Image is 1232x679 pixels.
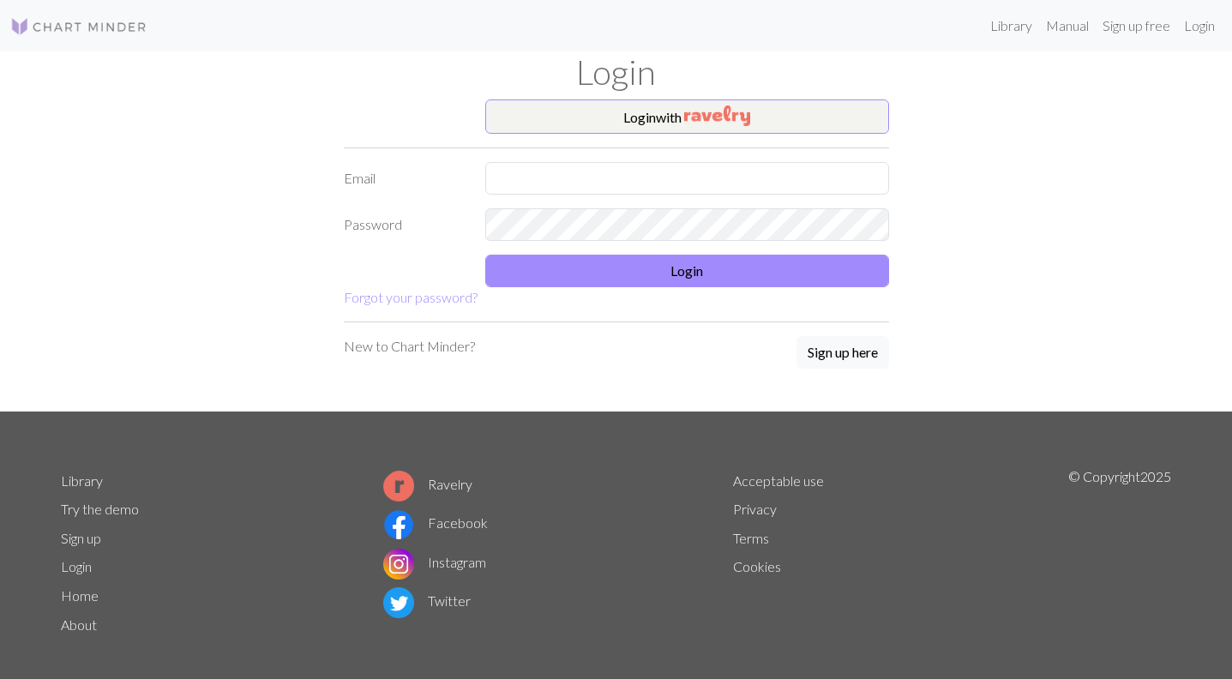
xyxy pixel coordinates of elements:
[983,9,1039,43] a: Library
[1177,9,1222,43] a: Login
[61,558,92,574] a: Login
[383,587,414,618] img: Twitter logo
[733,530,769,546] a: Terms
[344,289,478,305] a: Forgot your password?
[383,509,414,540] img: Facebook logo
[1068,466,1171,640] p: © Copyright 2025
[10,16,147,37] img: Logo
[1039,9,1096,43] a: Manual
[1096,9,1177,43] a: Sign up free
[334,162,475,195] label: Email
[383,554,486,570] a: Instagram
[61,530,101,546] a: Sign up
[61,587,99,604] a: Home
[383,549,414,580] img: Instagram logo
[733,472,824,489] a: Acceptable use
[383,471,414,502] img: Ravelry logo
[684,105,750,126] img: Ravelry
[796,336,889,370] a: Sign up here
[485,255,889,287] button: Login
[796,336,889,369] button: Sign up here
[61,472,103,489] a: Library
[733,501,777,517] a: Privacy
[51,51,1182,93] h1: Login
[485,99,889,134] button: Loginwith
[733,558,781,574] a: Cookies
[344,336,475,357] p: New to Chart Minder?
[61,616,97,633] a: About
[334,208,475,241] label: Password
[383,592,471,609] a: Twitter
[383,514,488,531] a: Facebook
[61,501,139,517] a: Try the demo
[383,476,472,492] a: Ravelry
